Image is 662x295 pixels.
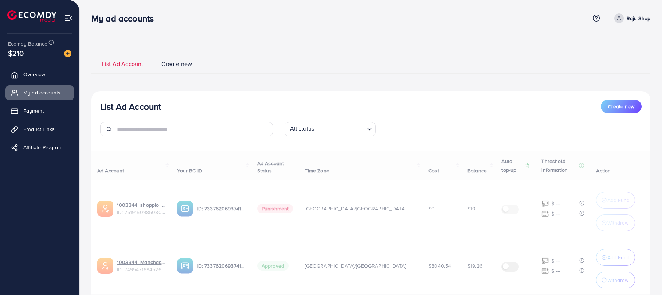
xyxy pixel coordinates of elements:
h3: List Ad Account [100,101,161,112]
span: My ad accounts [23,89,60,96]
input: Search for option [317,123,364,135]
span: Product Links [23,125,55,133]
iframe: Chat [631,262,657,290]
a: My ad accounts [5,85,74,100]
h3: My ad accounts [91,13,160,24]
span: Create new [608,103,634,110]
span: Payment [23,107,44,114]
span: Affiliate Program [23,144,62,151]
span: Ecomdy Balance [8,40,47,47]
img: logo [7,10,56,22]
span: Overview [23,71,45,78]
img: image [64,50,71,57]
span: All status [289,123,316,135]
a: Payment [5,104,74,118]
button: Create new [601,100,642,113]
div: Search for option [285,122,376,136]
span: Create new [161,60,192,68]
span: $210 [8,48,24,58]
span: List Ad Account [102,60,143,68]
a: Overview [5,67,74,82]
a: Affiliate Program [5,140,74,155]
a: Product Links [5,122,74,136]
img: menu [64,14,73,22]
